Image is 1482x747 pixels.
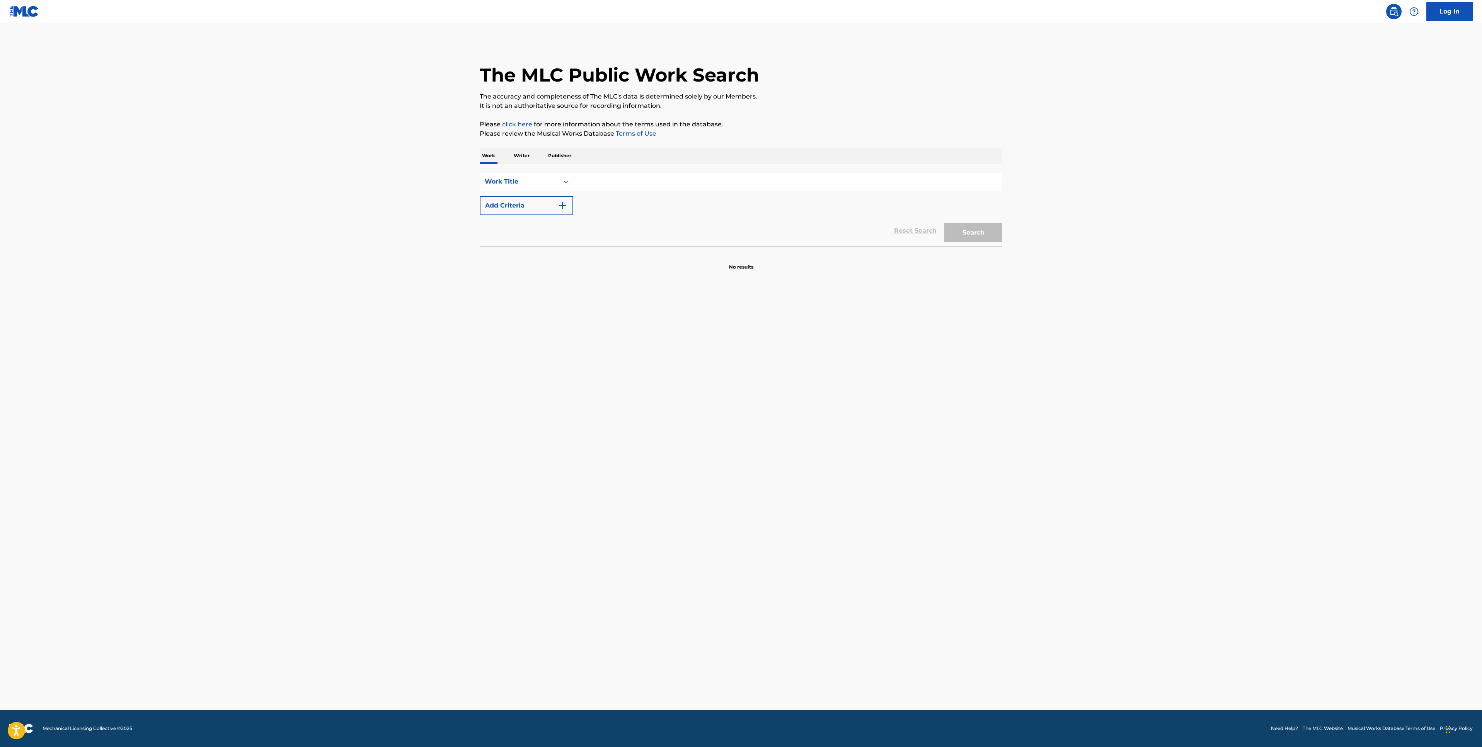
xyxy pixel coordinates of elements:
[480,196,573,215] button: Add Criteria
[1440,725,1473,732] a: Privacy Policy
[614,130,656,137] a: Terms of Use
[480,129,1002,138] p: Please review the Musical Works Database
[1271,725,1298,732] a: Need Help?
[43,725,132,732] span: Mechanical Licensing Collective © 2025
[1347,725,1435,732] a: Musical Works Database Terms of Use
[558,201,567,210] img: 9d2ae6d4665cec9f34b9.svg
[1303,725,1343,732] a: The MLC Website
[502,121,532,128] a: click here
[1446,718,1450,741] div: Drag
[1406,4,1422,19] div: Help
[480,172,1002,246] form: Search Form
[546,148,574,164] p: Publisher
[480,101,1002,111] p: It is not an authoritative source for recording information.
[480,63,759,87] h1: The MLC Public Work Search
[1426,2,1473,21] a: Log In
[9,724,33,733] img: logo
[1386,4,1402,19] a: Public Search
[480,120,1002,129] p: Please for more information about the terms used in the database.
[1443,710,1482,747] iframe: Chat Widget
[1389,7,1399,16] img: search
[511,148,532,164] p: Writer
[1409,7,1419,16] img: help
[485,177,554,186] div: Work Title
[480,92,1002,101] p: The accuracy and completeness of The MLC's data is determined solely by our Members.
[9,6,39,17] img: MLC Logo
[480,148,497,164] p: Work
[729,254,753,271] p: No results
